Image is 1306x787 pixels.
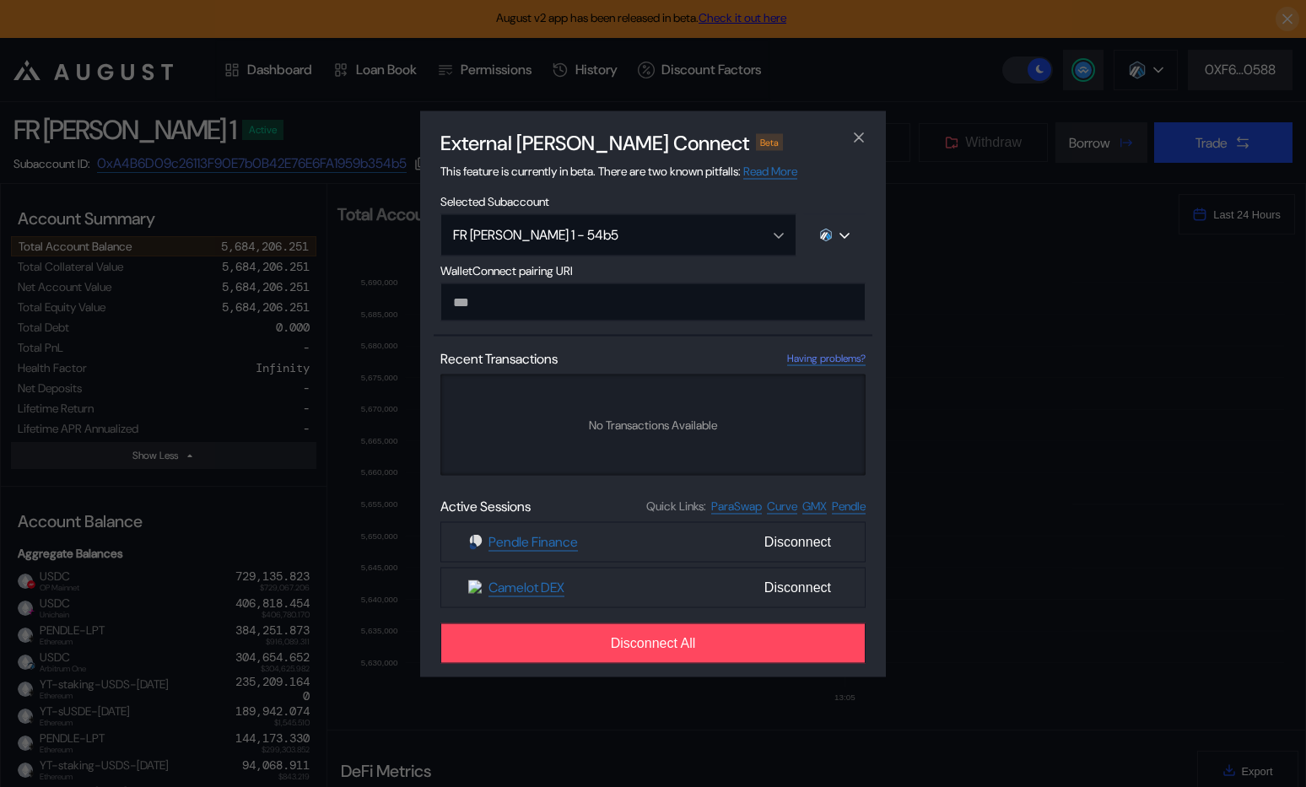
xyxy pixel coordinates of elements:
span: No Transactions Available [589,417,717,432]
img: Camelot DEX [468,579,483,595]
span: Disconnect [758,573,838,601]
button: Disconnect All [440,623,866,663]
a: Pendle [832,498,866,514]
button: chain logo [803,213,866,256]
button: Camelot DEXCamelot DEXDisconnect [440,567,866,607]
a: Pendle Finance [488,532,578,551]
span: Active Sessions [440,497,531,515]
button: close modal [845,124,872,151]
span: Disconnect [758,527,838,556]
span: Selected Subaccount [440,193,866,208]
a: GMX [802,498,827,514]
span: Disconnect All [611,635,696,650]
a: Having problems? [787,351,866,365]
button: Pendle FinancePendle FinanceDisconnect [440,521,866,562]
span: Recent Transactions [440,349,558,367]
a: Camelot DEX [488,578,564,596]
a: Curve [767,498,797,514]
img: Pendle Finance [468,534,483,549]
div: Beta [756,133,783,150]
a: Read More [743,163,797,179]
span: This feature is currently in beta. There are two known pitfalls: [440,163,797,179]
span: Quick Links: [646,499,706,514]
div: FR [PERSON_NAME] 1 - 54b5 [453,226,747,244]
button: Open menu [440,213,796,256]
a: ParaSwap [711,498,762,514]
h2: External [PERSON_NAME] Connect [440,129,749,155]
span: WalletConnect pairing URI [440,262,866,278]
img: chain logo [819,228,833,241]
